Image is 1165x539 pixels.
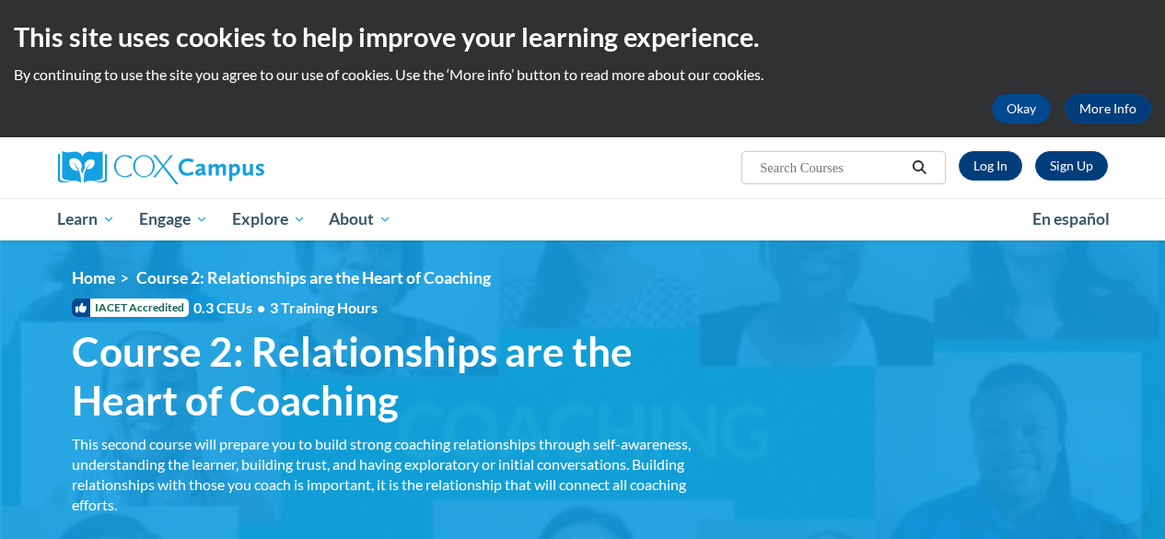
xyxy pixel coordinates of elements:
[57,208,115,230] span: Learn
[1020,200,1122,239] a: En español
[72,434,707,515] div: This second course will prepare you to build strong coaching relationships through self-awareness...
[1035,151,1108,181] a: Register
[46,198,128,240] a: Learn
[193,298,378,318] span: 0.3 CEUs
[139,208,208,230] span: Engage
[270,299,378,316] span: 3 Training Hours
[329,208,391,230] span: About
[72,268,115,287] a: Home
[220,198,318,240] a: Explore
[72,299,189,317] span: IACET Accredited
[44,198,1122,240] div: Main menu
[14,64,1151,85] p: By continuing to use the site you agree to our use of cookies. Use the ‘More info’ button to read...
[232,208,306,230] span: Explore
[257,299,265,316] span: •
[1065,94,1151,123] a: More Info
[1032,209,1110,228] span: En español
[905,157,933,179] button: Search
[758,157,905,179] input: Search Courses
[959,151,1022,181] a: Log In
[317,198,403,240] a: About
[58,151,390,184] a: Cox Campus
[58,151,264,184] img: Cox Campus
[127,198,220,240] a: Engage
[14,18,1151,55] h2: This site uses cookies to help improve your learning experience.
[136,268,491,287] span: Course 2: Relationships are the Heart of Coaching
[1091,465,1150,524] iframe: Button to launch messaging window
[992,94,1051,123] button: Okay
[72,327,707,425] span: Course 2: Relationships are the Heart of Coaching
